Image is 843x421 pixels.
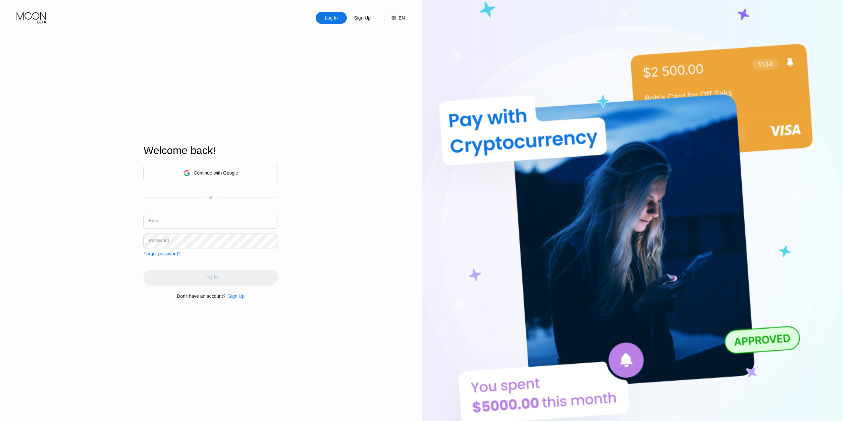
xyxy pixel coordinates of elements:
div: Sign Up [226,293,245,299]
div: Don't have an account? [177,293,226,299]
div: Continue with Google [143,165,278,181]
div: Sign Up [353,15,371,21]
div: Log In [316,12,347,24]
div: Continue with Google [194,170,238,176]
div: Sign Up [347,12,378,24]
div: Log In [324,15,339,21]
div: Forgot password? [143,251,181,256]
div: Password [149,238,169,243]
div: Welcome back! [143,144,278,157]
div: or [209,195,213,200]
div: Sign Up [228,293,245,299]
div: EN [398,15,405,21]
div: Email [149,218,160,223]
div: EN [385,12,405,24]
